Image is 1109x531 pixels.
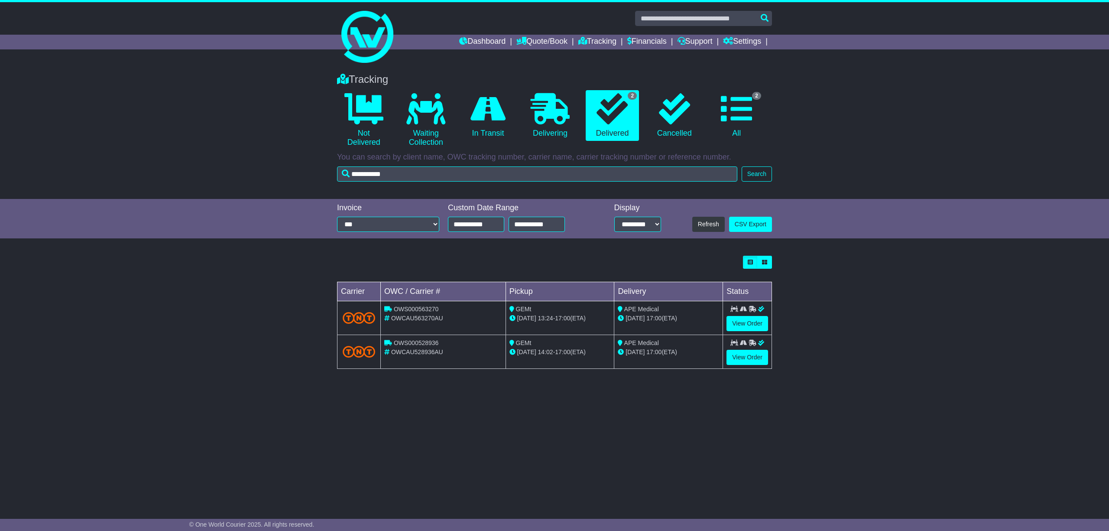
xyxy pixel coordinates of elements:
[517,315,536,322] span: [DATE]
[752,92,761,100] span: 2
[509,348,611,357] div: - (ETA)
[381,282,506,301] td: OWC / Carrier #
[618,314,719,323] div: (ETA)
[624,306,659,313] span: APE Medical
[343,346,375,358] img: TNT_Domestic.png
[646,315,662,322] span: 17:00
[555,315,570,322] span: 17:00
[586,90,639,141] a: 2 Delivered
[337,282,381,301] td: Carrier
[509,314,611,323] div: - (ETA)
[516,35,567,49] a: Quote/Book
[626,349,645,355] span: [DATE]
[742,166,772,182] button: Search
[692,217,725,232] button: Refresh
[461,90,515,141] a: In Transit
[516,339,532,346] span: GEMt
[337,153,772,162] p: You can search by client name, OWC tracking number, carrier name, carrier tracking number or refe...
[628,92,637,100] span: 2
[710,90,763,141] a: 2 All
[726,316,768,331] a: View Order
[343,312,375,324] img: TNT_Domestic.png
[523,90,577,141] a: Delivering
[726,350,768,365] a: View Order
[337,90,390,150] a: Not Delivered
[337,203,439,213] div: Invoice
[394,339,439,346] span: OWS000528936
[678,35,713,49] a: Support
[189,521,315,528] span: © One World Courier 2025. All rights reserved.
[394,306,439,313] span: OWS000563270
[459,35,506,49] a: Dashboard
[333,73,776,86] div: Tracking
[723,282,772,301] td: Status
[538,315,553,322] span: 13:24
[614,282,723,301] td: Delivery
[506,282,614,301] td: Pickup
[614,203,661,213] div: Display
[578,35,616,49] a: Tracking
[723,35,761,49] a: Settings
[646,349,662,355] span: 17:00
[627,35,667,49] a: Financials
[538,349,553,355] span: 14:02
[391,315,443,322] span: OWCAU563270AU
[618,348,719,357] div: (ETA)
[399,90,452,150] a: Waiting Collection
[626,315,645,322] span: [DATE]
[448,203,587,213] div: Custom Date Range
[516,306,532,313] span: GEMt
[624,339,659,346] span: APE Medical
[517,349,536,355] span: [DATE]
[729,217,772,232] a: CSV Export
[391,349,443,355] span: OWCAU528936AU
[555,349,570,355] span: 17:00
[648,90,701,141] a: Cancelled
